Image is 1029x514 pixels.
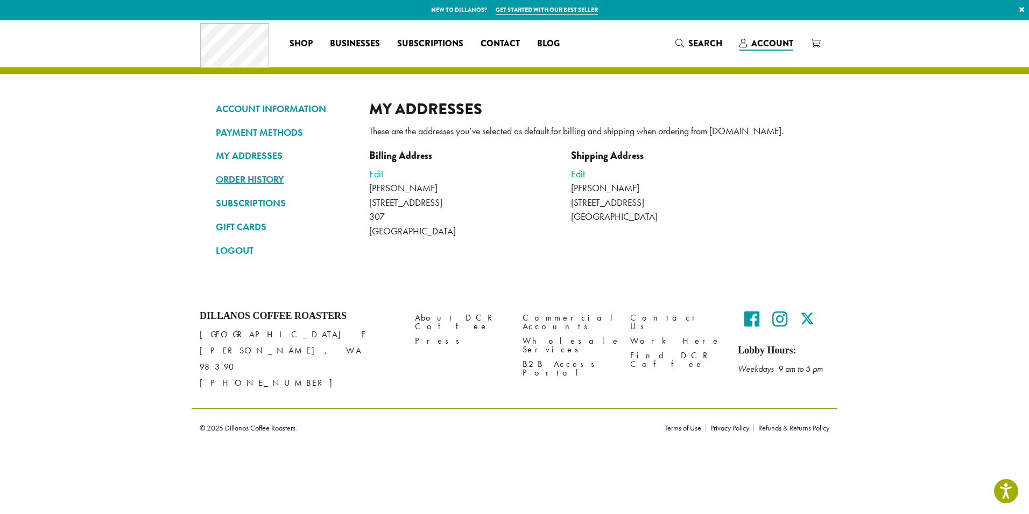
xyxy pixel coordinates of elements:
a: Refunds & Returns Policy [753,424,829,432]
em: Weekdays 9 am to 5 pm [738,363,823,374]
p: These are the addresses you’ve selected as default for billing and shipping when ordering from [D... [369,122,813,140]
span: Shop [290,37,313,51]
address: [PERSON_NAME] [STREET_ADDRESS] 307 [GEOGRAPHIC_DATA] [369,181,571,252]
a: Get started with our best seller [496,5,598,15]
a: Commercial Accounts [523,310,614,334]
h4: Dillanos Coffee Roasters [200,310,399,322]
a: Wholesale Services [523,334,614,357]
a: About DCR Coffee [415,310,506,334]
a: Contact Us [630,310,722,334]
a: Work Here [630,334,722,349]
h5: Lobby Hours: [738,345,829,357]
a: Privacy Policy [706,424,753,432]
a: Press [415,334,506,349]
a: ACCOUNT INFORMATION [216,100,353,118]
a: Terms of Use [665,424,706,432]
a: Search [667,34,731,52]
a: Edit [571,168,585,180]
span: Businesses [330,37,380,51]
a: SUBSCRIPTIONS [216,194,353,212]
h3: Billing Address [369,150,571,162]
span: Blog [537,37,560,51]
span: Subscriptions [397,37,463,51]
span: Contact [481,37,520,51]
nav: Account pages [216,100,353,268]
a: GIFT CARDS [216,218,353,236]
a: Shop [281,35,321,52]
h3: Shipping Address [571,150,773,162]
p: © 2025 Dillanos Coffee Roasters. [200,424,649,432]
a: MY ADDRESSES [216,147,353,165]
a: B2B Access Portal [523,357,614,380]
address: [PERSON_NAME] [STREET_ADDRESS] [GEOGRAPHIC_DATA] [571,181,773,238]
a: ORDER HISTORY [216,170,353,189]
span: Account [751,37,793,50]
a: Edit [369,168,383,180]
a: Find DCR Coffee [630,349,722,372]
h2: My Addresses [369,100,813,119]
a: PAYMENT METHODS [216,123,353,142]
a: LOGOUT [216,241,353,260]
p: [GEOGRAPHIC_DATA] E [PERSON_NAME], WA 98390 [PHONE_NUMBER] [200,327,399,391]
span: Search [688,37,722,50]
